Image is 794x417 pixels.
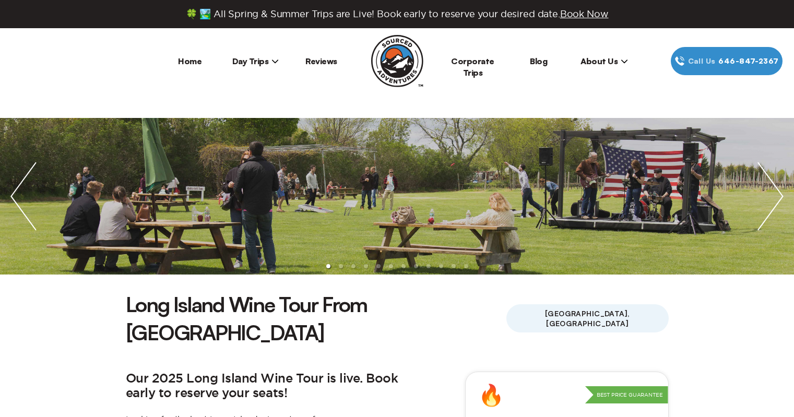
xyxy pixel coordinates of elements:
li: slide item 9 [426,264,431,268]
li: slide item 11 [452,264,456,268]
img: Sourced Adventures company logo [371,35,423,87]
img: next slide / item [747,118,794,275]
a: Call Us646‍-847‍-2367 [671,47,783,75]
li: slide item 8 [414,264,418,268]
h2: Our 2025 Long Island Wine Tour is live. Book early to reserve your seats! [126,372,418,401]
span: Day Trips [232,56,279,66]
li: slide item 2 [339,264,343,268]
span: Call Us [685,55,719,67]
span: [GEOGRAPHIC_DATA], [GEOGRAPHIC_DATA] [506,304,669,332]
li: slide item 7 [401,264,406,268]
li: slide item 5 [376,264,381,268]
li: slide item 1 [326,264,330,268]
span: About Us [580,56,628,66]
div: 🔥 [478,385,504,406]
li: slide item 3 [351,264,355,268]
a: Blog [530,56,547,66]
h1: Long Island Wine Tour From [GEOGRAPHIC_DATA] [126,290,506,347]
p: Best Price Guarantee [585,386,668,404]
a: Reviews [305,56,337,66]
span: 646‍-847‍-2367 [718,55,778,67]
li: slide item 12 [464,264,468,268]
span: Book Now [560,9,609,19]
li: slide item 6 [389,264,393,268]
span: 🍀 🏞️ All Spring & Summer Trips are Live! Book early to reserve your desired date. [186,8,609,20]
li: slide item 10 [439,264,443,268]
li: slide item 4 [364,264,368,268]
a: Home [178,56,202,66]
a: Corporate Trips [451,56,494,78]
